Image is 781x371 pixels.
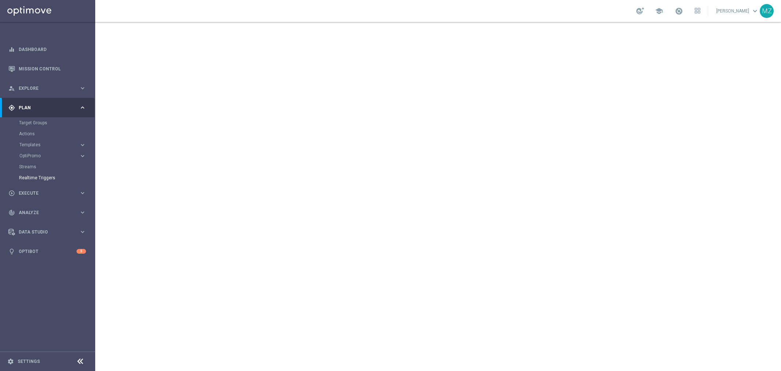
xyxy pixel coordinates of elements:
[19,210,79,215] span: Analyze
[19,164,76,170] a: Streams
[8,190,86,196] button: play_circle_outline Execute keyboard_arrow_right
[77,249,86,254] div: 5
[19,120,76,126] a: Target Groups
[19,86,79,91] span: Explore
[79,153,86,159] i: keyboard_arrow_right
[19,142,86,148] button: Templates keyboard_arrow_right
[19,191,79,195] span: Execute
[19,139,94,150] div: Templates
[715,5,760,16] a: [PERSON_NAME]keyboard_arrow_down
[19,40,86,59] a: Dashboard
[79,190,86,196] i: keyboard_arrow_right
[8,47,86,52] button: equalizer Dashboard
[19,154,72,158] span: OptiPromo
[19,161,94,172] div: Streams
[8,209,79,216] div: Analyze
[8,104,79,111] div: Plan
[8,209,15,216] i: track_changes
[19,143,72,147] span: Templates
[19,153,86,159] button: OptiPromo keyboard_arrow_right
[8,249,86,254] button: lightbulb Optibot 5
[19,131,76,137] a: Actions
[8,210,86,216] button: track_changes Analyze keyboard_arrow_right
[8,59,86,78] div: Mission Control
[8,85,15,92] i: person_search
[19,150,94,161] div: OptiPromo
[19,172,94,183] div: Realtime Triggers
[18,359,40,364] a: Settings
[79,85,86,92] i: keyboard_arrow_right
[19,230,79,234] span: Data Studio
[7,358,14,365] i: settings
[8,85,86,91] button: person_search Explore keyboard_arrow_right
[760,4,774,18] div: MZ
[8,66,86,72] button: Mission Control
[79,142,86,148] i: keyboard_arrow_right
[19,143,79,147] div: Templates
[8,46,15,53] i: equalizer
[8,190,15,196] i: play_circle_outline
[79,228,86,235] i: keyboard_arrow_right
[8,229,86,235] button: Data Studio keyboard_arrow_right
[8,248,15,255] i: lightbulb
[79,209,86,216] i: keyboard_arrow_right
[8,242,86,261] div: Optibot
[8,190,79,196] div: Execute
[19,117,94,128] div: Target Groups
[751,7,759,15] span: keyboard_arrow_down
[19,128,94,139] div: Actions
[19,106,79,110] span: Plan
[79,104,86,111] i: keyboard_arrow_right
[655,7,663,15] span: school
[8,229,79,235] div: Data Studio
[19,154,79,158] div: OptiPromo
[8,104,15,111] i: gps_fixed
[8,85,79,92] div: Explore
[19,59,86,78] a: Mission Control
[8,105,86,111] button: gps_fixed Plan keyboard_arrow_right
[19,242,77,261] a: Optibot
[8,40,86,59] div: Dashboard
[19,175,76,181] a: Realtime Triggers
